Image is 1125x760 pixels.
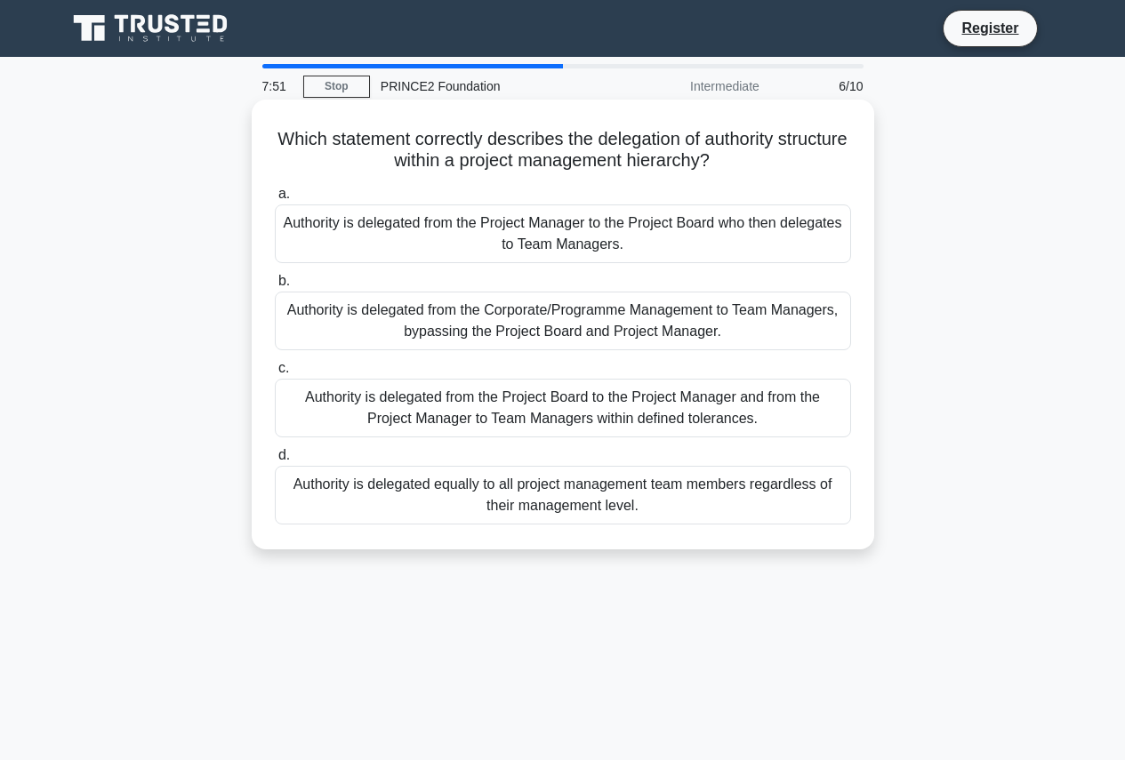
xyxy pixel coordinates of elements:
span: d. [278,447,290,462]
a: Stop [303,76,370,98]
h5: Which statement correctly describes the delegation of authority structure within a project manage... [273,128,853,172]
div: Authority is delegated from the Corporate/Programme Management to Team Managers, bypassing the Pr... [275,292,851,350]
div: 6/10 [770,68,874,104]
div: Intermediate [615,68,770,104]
div: Authority is delegated from the Project Manager to the Project Board who then delegates to Team M... [275,204,851,263]
div: Authority is delegated from the Project Board to the Project Manager and from the Project Manager... [275,379,851,437]
span: c. [278,360,289,375]
span: b. [278,273,290,288]
div: Authority is delegated equally to all project management team members regardless of their managem... [275,466,851,524]
span: a. [278,186,290,201]
a: Register [951,17,1029,39]
div: PRINCE2 Foundation [370,68,615,104]
div: 7:51 [252,68,303,104]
